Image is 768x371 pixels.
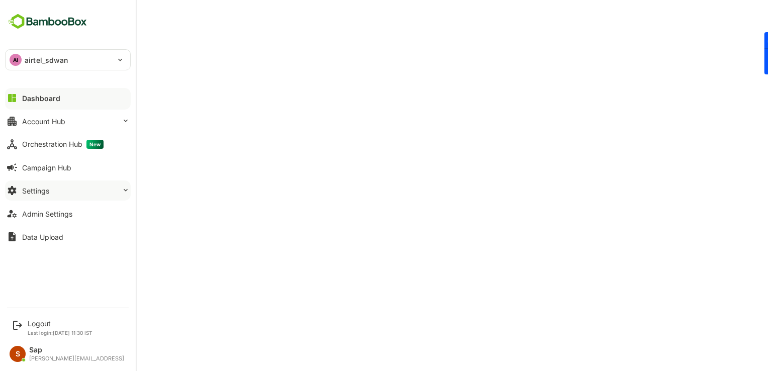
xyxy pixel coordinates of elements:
[86,140,104,149] span: New
[29,355,124,362] div: [PERSON_NAME][EMAIL_ADDRESS]
[22,210,72,218] div: Admin Settings
[25,55,68,65] p: airtel_sdwan
[22,117,65,126] div: Account Hub
[22,187,49,195] div: Settings
[10,54,22,66] div: AI
[28,319,92,328] div: Logout
[5,88,131,108] button: Dashboard
[22,163,71,172] div: Campaign Hub
[5,157,131,177] button: Campaign Hub
[5,227,131,247] button: Data Upload
[22,94,60,103] div: Dashboard
[22,233,63,241] div: Data Upload
[28,330,92,336] p: Last login: [DATE] 11:30 IST
[5,134,131,154] button: Orchestration HubNew
[5,180,131,201] button: Settings
[10,346,26,362] div: S
[22,140,104,149] div: Orchestration Hub
[5,12,90,31] img: BambooboxFullLogoMark.5f36c76dfaba33ec1ec1367b70bb1252.svg
[29,346,124,354] div: Sap
[5,204,131,224] button: Admin Settings
[6,50,130,70] div: AIairtel_sdwan
[5,111,131,131] button: Account Hub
